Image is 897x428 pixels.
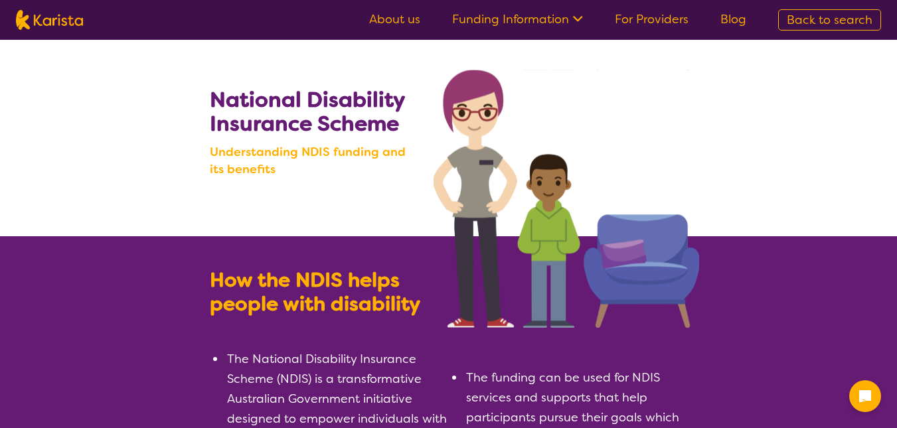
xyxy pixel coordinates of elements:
[434,70,699,328] img: Search NDIS services with Karista
[369,11,420,27] a: About us
[210,143,422,178] b: Understanding NDIS funding and its benefits
[720,11,746,27] a: Blog
[452,11,583,27] a: Funding Information
[615,11,689,27] a: For Providers
[210,86,404,137] b: National Disability Insurance Scheme
[778,9,881,31] a: Back to search
[16,10,83,30] img: Karista logo
[787,12,872,28] span: Back to search
[210,267,420,317] b: How the NDIS helps people with disability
